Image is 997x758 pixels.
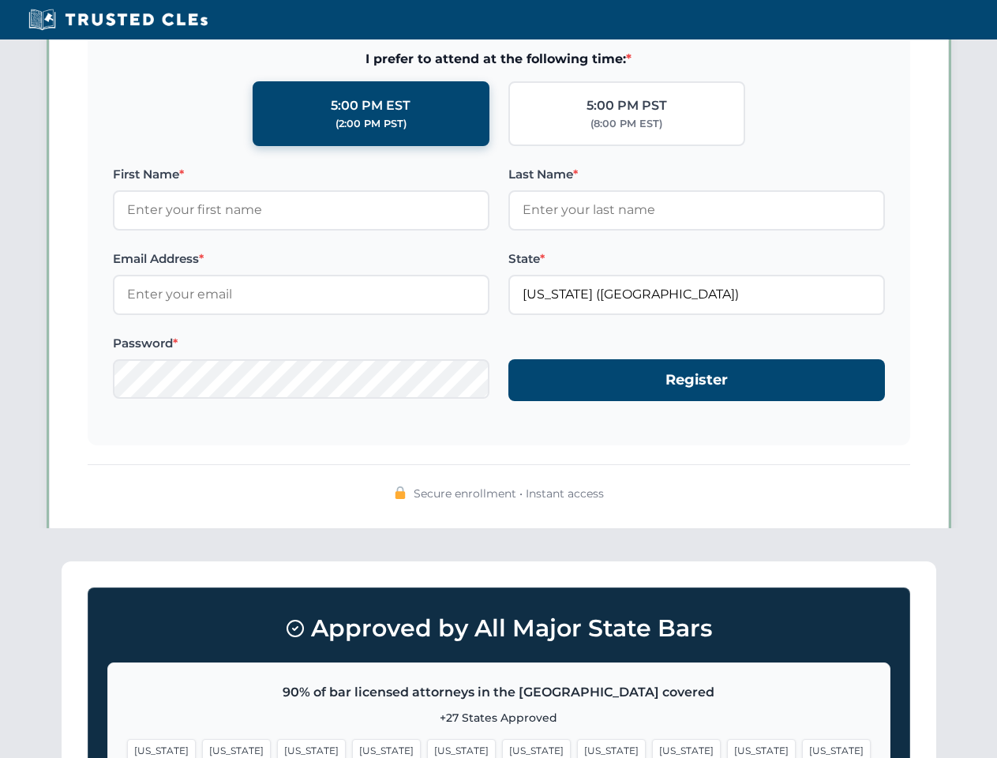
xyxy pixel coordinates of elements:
[508,250,885,268] label: State
[587,96,667,116] div: 5:00 PM PST
[24,8,212,32] img: Trusted CLEs
[508,275,885,314] input: Florida (FL)
[508,165,885,184] label: Last Name
[113,275,489,314] input: Enter your email
[127,682,871,703] p: 90% of bar licensed attorneys in the [GEOGRAPHIC_DATA] covered
[590,116,662,132] div: (8:00 PM EST)
[107,607,890,650] h3: Approved by All Major State Bars
[127,709,871,726] p: +27 States Approved
[113,334,489,353] label: Password
[508,359,885,401] button: Register
[331,96,410,116] div: 5:00 PM EST
[113,250,489,268] label: Email Address
[508,190,885,230] input: Enter your last name
[113,190,489,230] input: Enter your first name
[414,485,604,502] span: Secure enrollment • Instant access
[335,116,407,132] div: (2:00 PM PST)
[113,165,489,184] label: First Name
[394,486,407,499] img: 🔒
[113,49,885,69] span: I prefer to attend at the following time:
